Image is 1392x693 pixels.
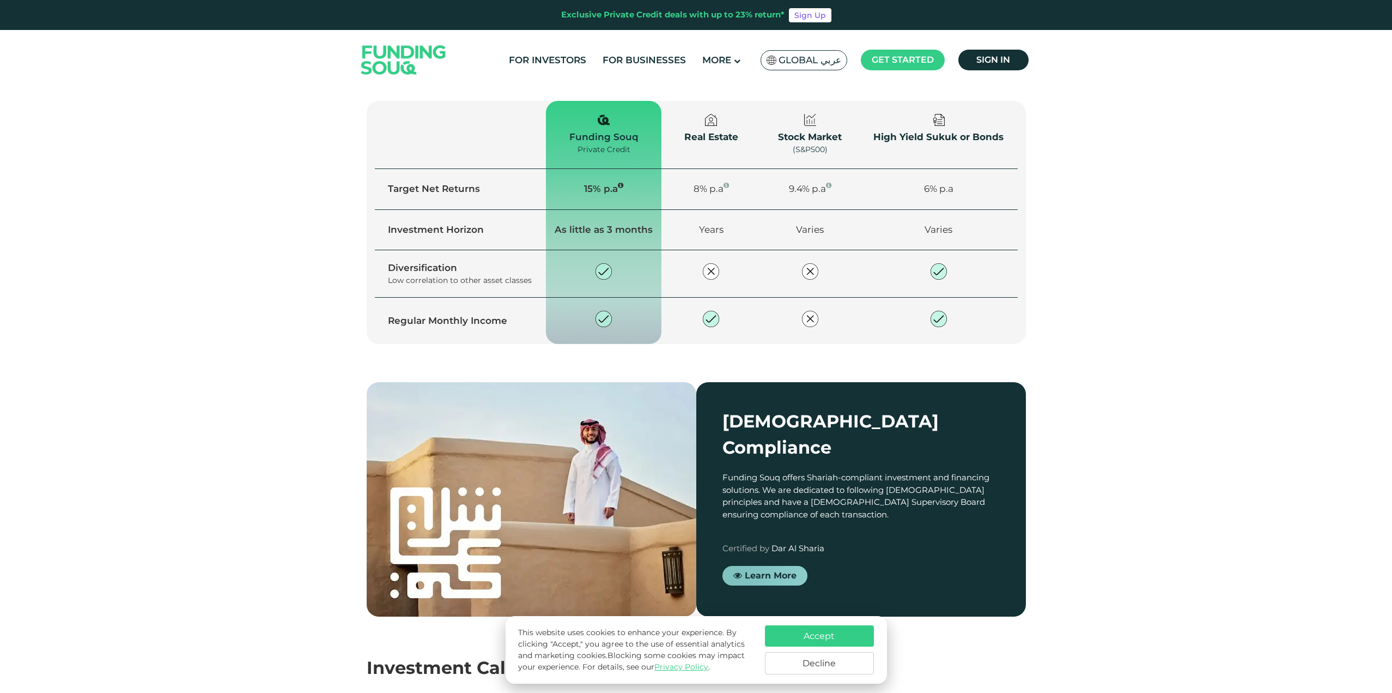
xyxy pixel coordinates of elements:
button: Decline [765,652,874,674]
div: (S&P500) [774,144,847,155]
img: SA Flag [767,56,776,65]
span: For details, see our . [582,662,710,672]
img: private-check [598,114,610,126]
span: Years [699,224,724,235]
div: Target Net Returns [388,182,533,196]
span: 9.4% p.a [789,183,831,194]
a: Sign in [958,50,1029,70]
span: Dar Al Sharia [771,543,824,553]
td: Investment Horizon [375,209,546,250]
img: private-check [595,263,612,280]
div: Real Estate [674,130,747,144]
span: 6% p.a [924,183,953,194]
p: This website uses cookies to enhance your experience. By clicking "Accept," you agree to the use ... [518,627,753,673]
div: Funding Souq offers Shariah-compliant investment and financing solutions. We are dedicated to fol... [722,472,1000,521]
span: Get started [872,55,934,65]
div: High Yield Sukuk or Bonds [873,130,1005,144]
a: For Businesses [600,51,689,69]
div: Exclusive Private Credit deals with up to 23% return* [561,9,785,21]
span: Sign in [976,55,1010,65]
div: Stock Market [774,130,847,144]
a: For Investors [506,51,589,69]
div: [DEMOGRAPHIC_DATA] Compliance [722,408,1000,461]
td: Regular Monthly Income [375,297,546,344]
span: 8% p.a [694,183,729,194]
img: private-close [703,263,719,280]
img: private-check [931,311,947,327]
a: Privacy Policy [654,662,708,672]
i: Annualised performance for the S&P 500 in the last 50 years [826,182,831,189]
a: Sign Up [789,8,831,22]
span: Global عربي [779,54,841,67]
img: private-check [703,311,719,327]
span: Learn More [745,570,797,581]
img: private-check [931,263,947,280]
img: Logo [350,33,457,88]
div: Low correlation to other asset classes [388,275,533,286]
span: Varies [925,224,952,235]
span: More [702,55,731,65]
span: Varies [796,224,824,235]
span: 15% p.a [584,183,623,194]
i: Average net yield across different sectors [724,182,729,189]
span: Investment [367,657,472,678]
img: shariah-img [367,382,696,617]
div: Private Credit [559,144,648,155]
span: Certified by [722,543,769,553]
span: Blocking some cookies may impact your experience. [518,650,745,672]
i: 15% Net yield (expected) by activating Auto Invest [618,182,623,189]
a: Learn More [722,566,807,586]
img: private-check [933,114,945,126]
img: private-close [802,263,818,280]
img: private-close [802,311,818,327]
img: private-check [804,114,816,126]
button: Accept [765,625,874,647]
div: Funding Souq [559,130,648,144]
div: Diversification [388,261,533,275]
img: private-check [705,114,717,126]
img: private-check [595,311,612,327]
span: Calculator [477,657,570,678]
span: As little as 3 months [555,224,653,235]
